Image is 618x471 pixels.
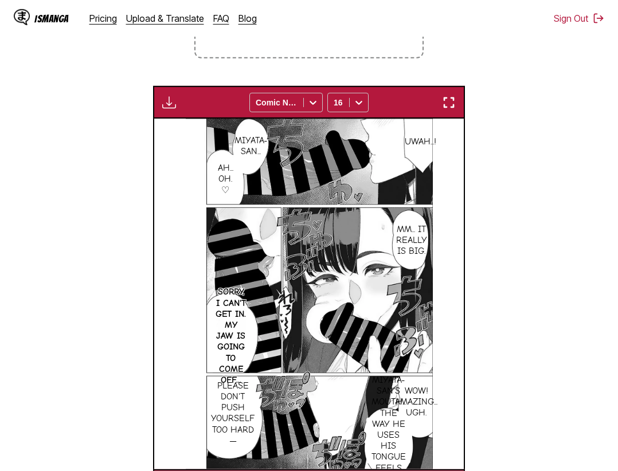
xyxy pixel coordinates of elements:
[162,96,176,109] img: Download translated images
[402,134,439,150] p: Uwah...!
[232,133,269,159] p: Miyata-san...
[186,119,433,469] img: Manga Panel
[213,13,229,24] a: FAQ
[14,9,30,25] img: IsManga Logo
[34,13,69,24] div: IsManga
[442,96,456,109] img: Enter fullscreen
[238,13,257,24] a: Blog
[209,378,257,449] p: Please don't push yourself too hard—
[213,284,249,388] p: Sorry, I can't get in. My jaw is going to come off...
[593,13,604,24] img: Sign out
[394,222,429,260] p: Mm... It really is big.
[126,13,204,24] a: Upload & Translate
[216,160,236,198] p: Ah... Oh. ♡
[89,13,117,24] a: Pricing
[393,383,440,421] p: Wow! Amazing... Ugh.
[554,13,604,24] button: Sign Out
[14,9,89,28] a: IsManga LogoIsManga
